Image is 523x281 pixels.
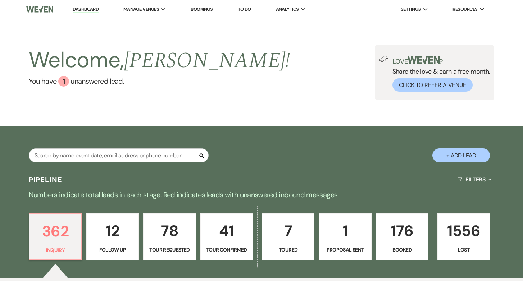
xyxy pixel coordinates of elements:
[388,56,490,92] div: Share the love & earn a free month.
[205,246,248,254] p: Tour Confirmed
[29,213,82,260] a: 362Inquiry
[319,213,371,260] a: 1Proposal Sent
[3,189,520,201] p: Numbers indicate total leads in each stage. Red indicates leads with unanswered inbound messages.
[267,219,310,243] p: 7
[91,246,134,254] p: Follow Up
[408,56,440,64] img: weven-logo-green.svg
[29,175,63,185] h3: Pipeline
[262,213,314,260] a: 7Toured
[58,76,69,87] div: 1
[376,213,428,260] a: 176Booked
[26,2,53,17] img: Weven Logo
[323,246,367,254] p: Proposal Sent
[29,76,290,87] a: You have 1 unanswered lead.
[86,213,139,260] a: 12Follow Up
[381,219,424,243] p: 176
[379,56,388,62] img: loud-speaker-illustration.svg
[267,246,310,254] p: Toured
[392,78,473,92] button: Click to Refer a Venue
[437,213,490,260] a: 1556Lost
[123,6,159,13] span: Manage Venues
[91,219,134,243] p: 12
[29,45,290,76] h2: Welcome,
[73,6,99,13] a: Dashboard
[432,148,490,162] button: + Add Lead
[34,246,77,254] p: Inquiry
[442,246,485,254] p: Lost
[205,219,248,243] p: 41
[401,6,421,13] span: Settings
[191,6,213,12] a: Bookings
[124,44,290,77] span: [PERSON_NAME] !
[323,219,367,243] p: 1
[148,246,191,254] p: Tour Requested
[143,213,196,260] a: 78Tour Requested
[392,56,490,65] p: Love ?
[452,6,477,13] span: Resources
[442,219,485,243] p: 1556
[455,170,494,189] button: Filters
[29,148,209,162] input: Search by name, event date, email address or phone number
[200,213,253,260] a: 41Tour Confirmed
[276,6,299,13] span: Analytics
[148,219,191,243] p: 78
[34,219,77,243] p: 362
[238,6,251,12] a: To Do
[381,246,424,254] p: Booked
